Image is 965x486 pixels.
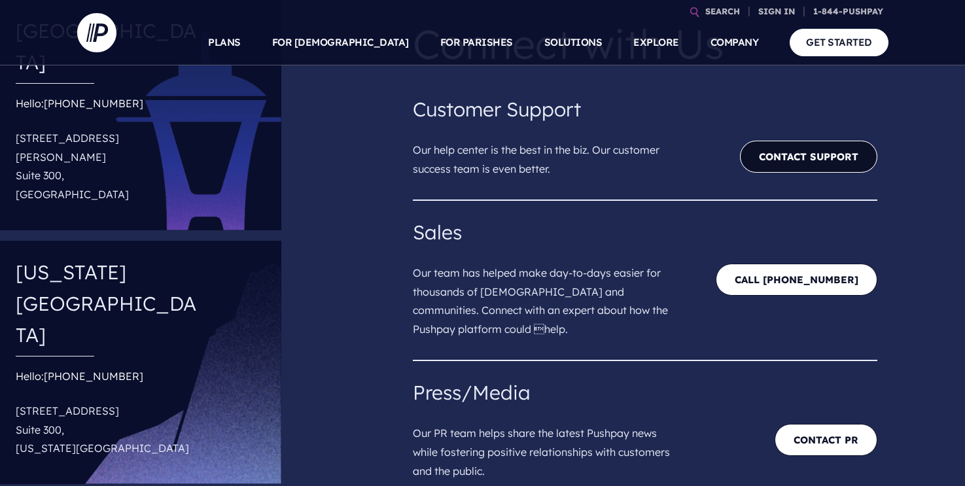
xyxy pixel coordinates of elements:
[440,20,513,65] a: FOR PARISHES
[775,424,877,456] a: Contact PR
[208,20,241,65] a: PLANS
[16,367,203,463] div: Hello:
[272,20,409,65] a: FOR [DEMOGRAPHIC_DATA]
[711,20,759,65] a: COMPANY
[16,124,203,209] p: [STREET_ADDRESS][PERSON_NAME] Suite 300, [GEOGRAPHIC_DATA]
[413,248,692,344] p: Our team has helped make day-to-days easier for thousands of [DEMOGRAPHIC_DATA] and communities. ...
[790,29,888,56] a: GET STARTED
[413,125,692,184] p: Our help center is the best in the biz. Our customer success team is even better.
[544,20,603,65] a: SOLUTIONS
[740,141,877,173] a: Contact Support
[44,370,143,383] a: [PHONE_NUMBER]
[633,20,679,65] a: EXPLORE
[716,264,877,296] a: CALL [PHONE_NUMBER]
[16,396,203,463] p: [STREET_ADDRESS] Suite 300, [US_STATE][GEOGRAPHIC_DATA]
[44,97,143,110] a: [PHONE_NUMBER]
[413,408,692,485] p: Our PR team helps share the latest Pushpay news while fostering positive relationships with custo...
[413,217,878,248] h4: Sales
[16,94,203,209] div: Hello:
[413,377,878,408] h4: Press/Media
[413,94,878,125] h4: Customer Support
[16,251,203,356] h4: [US_STATE][GEOGRAPHIC_DATA]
